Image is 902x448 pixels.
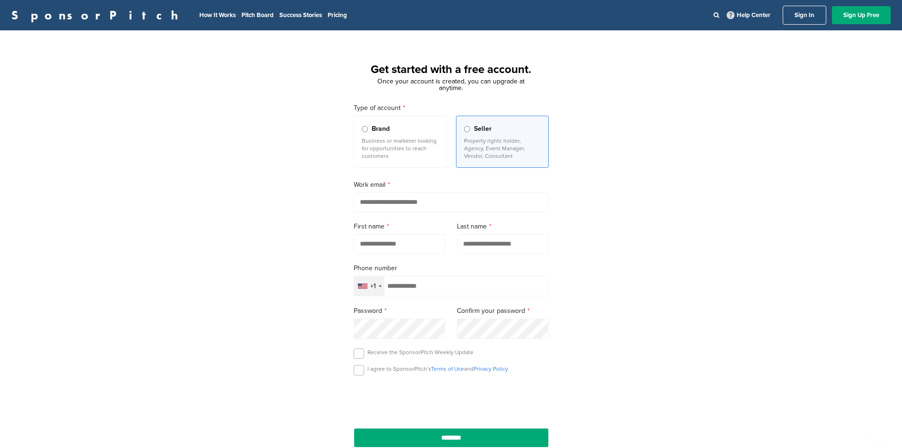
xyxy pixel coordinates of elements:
[377,77,525,92] span: Once your account is created, you can upgrade at anytime.
[431,366,464,372] a: Terms of Use
[370,283,376,290] div: +1
[342,61,560,78] h1: Get started with a free account.
[372,124,390,134] span: Brand
[199,11,236,19] a: How It Works
[11,9,184,21] a: SponsorPitch
[354,221,446,232] label: First name
[279,11,322,19] a: Success Stories
[464,126,470,132] input: Seller Property rights holder, Agency, Event Manager, Vendor, Consultant
[354,263,549,274] label: Phone number
[354,276,384,296] div: Selected country
[464,137,541,160] p: Property rights holder, Agency, Event Manager, Vendor, Consultant
[832,6,891,24] a: Sign Up Free
[474,124,491,134] span: Seller
[473,366,508,372] a: Privacy Policy
[354,103,549,113] label: Type of account
[328,11,347,19] a: Pricing
[354,306,446,316] label: Password
[362,137,438,160] p: Business or marketer looking for opportunities to reach customers
[241,11,274,19] a: Pitch Board
[354,180,549,190] label: Work email
[367,348,473,356] p: Receive the SponsorPitch Weekly Update
[362,126,368,132] input: Brand Business or marketer looking for opportunities to reach customers
[783,6,826,25] a: Sign In
[367,365,508,373] p: I agree to SponsorPitch’s and
[397,386,505,414] iframe: reCAPTCHA
[457,306,549,316] label: Confirm your password
[864,410,894,440] iframe: Button to launch messaging window
[725,9,772,21] a: Help Center
[457,221,549,232] label: Last name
